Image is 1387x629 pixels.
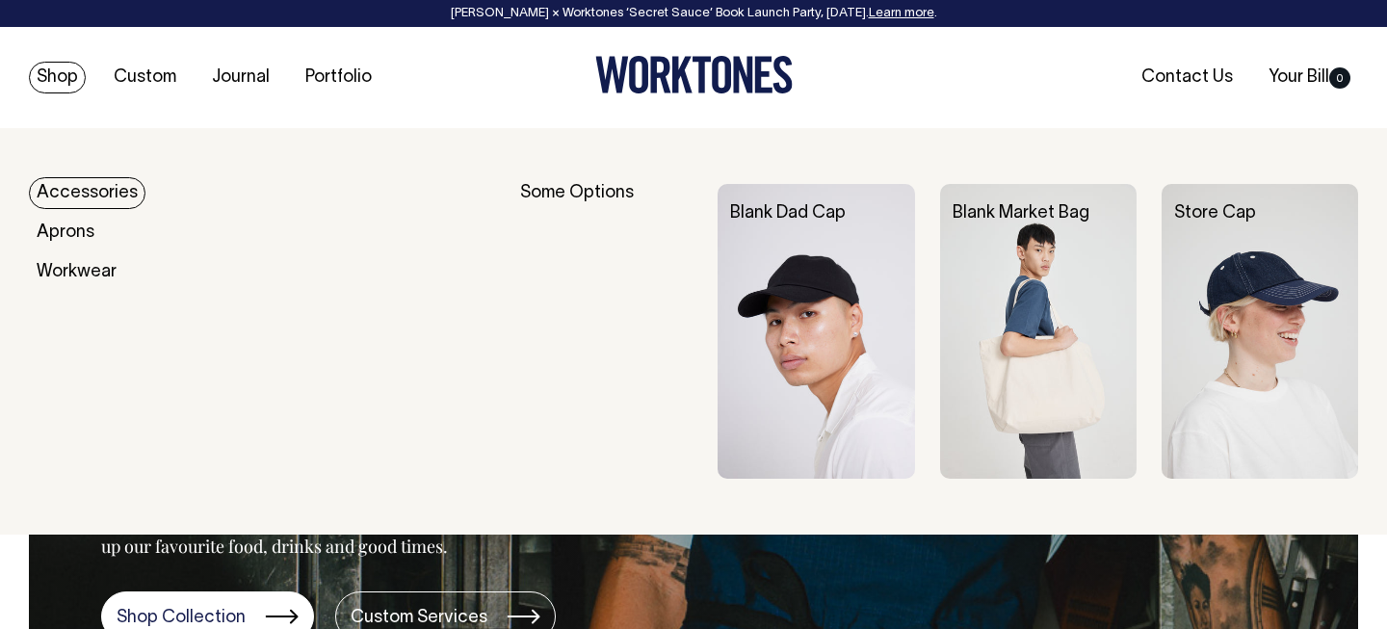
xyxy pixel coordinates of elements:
[953,205,1089,222] a: Blank Market Bag
[718,184,914,479] img: Blank Dad Cap
[869,8,934,19] a: Learn more
[204,62,277,93] a: Journal
[1174,205,1256,222] a: Store Cap
[298,62,379,93] a: Portfolio
[106,62,184,93] a: Custom
[1162,184,1358,479] img: Store Cap
[29,256,124,288] a: Workwear
[940,184,1137,479] img: Blank Market Bag
[1329,67,1350,89] span: 0
[29,177,145,209] a: Accessories
[730,205,846,222] a: Blank Dad Cap
[19,7,1368,20] div: [PERSON_NAME] × Worktones ‘Secret Sauce’ Book Launch Party, [DATE]. .
[1134,62,1241,93] a: Contact Us
[1261,62,1358,93] a: Your Bill0
[520,184,693,479] div: Some Options
[29,217,102,249] a: Aprons
[29,62,86,93] a: Shop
